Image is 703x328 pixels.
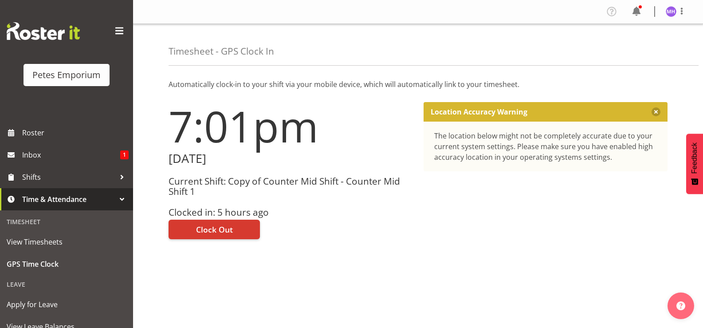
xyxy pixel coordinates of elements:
span: Roster [22,126,129,139]
div: Timesheet [2,213,131,231]
span: Time & Attendance [22,193,115,206]
div: Petes Emporium [32,68,101,82]
p: Automatically clock-in to your shift via your mobile device, which will automatically link to you... [169,79,668,90]
button: Feedback - Show survey [686,134,703,194]
img: help-xxl-2.png [676,301,685,310]
button: Clock Out [169,220,260,239]
span: View Timesheets [7,235,126,249]
span: Feedback [691,142,699,174]
span: Shifts [22,170,115,184]
div: The location below might not be completely accurate due to your current system settings. Please m... [434,130,657,162]
div: Leave [2,275,131,293]
a: GPS Time Clock [2,253,131,275]
span: Inbox [22,148,120,162]
p: Location Accuracy Warning [431,107,527,116]
span: GPS Time Clock [7,257,126,271]
h3: Current Shift: Copy of Counter Mid Shift - Counter Mid Shift 1 [169,176,413,197]
a: View Timesheets [2,231,131,253]
h2: [DATE] [169,152,413,166]
img: mackenzie-halford4471.jpg [666,6,676,17]
a: Apply for Leave [2,293,131,316]
img: Rosterit website logo [7,22,80,40]
span: Apply for Leave [7,298,126,311]
span: Clock Out [196,224,233,235]
button: Close message [652,107,660,116]
h4: Timesheet - GPS Clock In [169,46,274,56]
span: 1 [120,150,129,159]
h1: 7:01pm [169,102,413,150]
h3: Clocked in: 5 hours ago [169,207,413,217]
